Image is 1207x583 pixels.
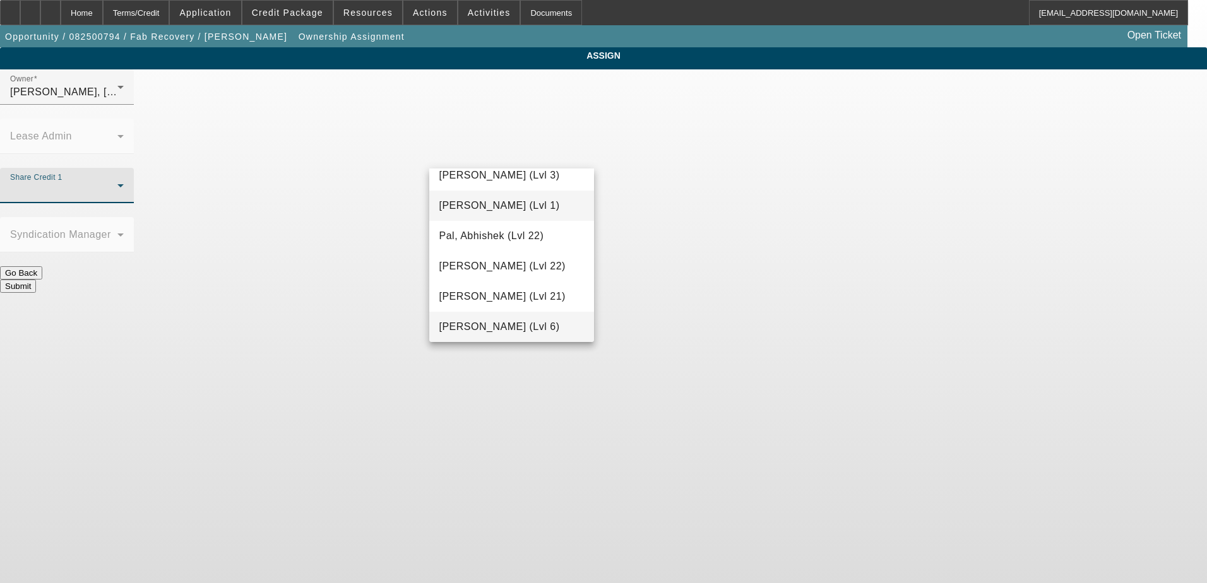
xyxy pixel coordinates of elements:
span: [PERSON_NAME] (Lvl 6) [439,319,560,334]
span: [PERSON_NAME] (Lvl 22) [439,259,566,274]
span: [PERSON_NAME] (Lvl 3) [439,168,560,183]
span: [PERSON_NAME] (Lvl 21) [439,289,566,304]
span: [PERSON_NAME] (Lvl 1) [439,198,560,213]
span: Pal, Abhishek (Lvl 22) [439,228,544,244]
